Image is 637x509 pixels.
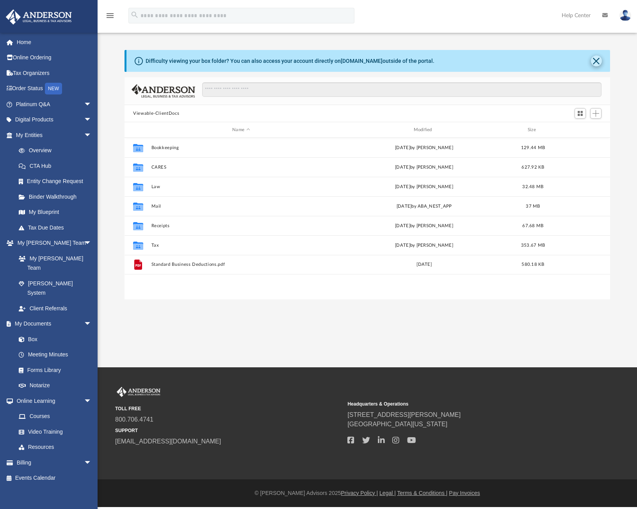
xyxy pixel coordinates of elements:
[5,127,103,143] a: My Entitiesarrow_drop_down
[84,455,100,471] span: arrow_drop_down
[5,96,103,112] a: Platinum Q&Aarrow_drop_down
[5,235,100,251] a: My [PERSON_NAME] Teamarrow_drop_down
[523,224,544,228] span: 67.68 MB
[84,112,100,128] span: arrow_drop_down
[341,490,378,496] a: Privacy Policy |
[151,223,331,228] button: Receipts
[334,126,514,133] div: Modified
[335,183,514,190] div: [DATE] by [PERSON_NAME]
[5,316,100,332] a: My Documentsarrow_drop_down
[84,127,100,143] span: arrow_drop_down
[4,9,74,25] img: Anderson Advisors Platinum Portal
[379,490,396,496] a: Legal |
[115,427,342,434] small: SUPPORT
[591,55,602,66] button: Close
[115,416,153,423] a: 800.706.4741
[84,393,100,409] span: arrow_drop_down
[619,10,631,21] img: User Pic
[341,58,383,64] a: [DOMAIN_NAME]
[133,110,179,117] button: Viewable-ClientDocs
[521,165,544,169] span: 627.92 KB
[11,440,100,455] a: Resources
[11,276,100,301] a: [PERSON_NAME] System
[105,15,115,20] a: menu
[146,57,434,65] div: Difficulty viewing your box folder? You can also access your account directly on outside of the p...
[11,158,103,174] a: CTA Hub
[98,489,637,497] div: © [PERSON_NAME] Advisors 2025
[128,126,148,133] div: id
[521,146,545,150] span: 129.44 MB
[397,490,448,496] a: Terms & Conditions |
[521,262,544,267] span: 580.18 KB
[11,347,100,363] a: Meeting Minutes
[202,82,601,97] input: Search files and folders
[518,126,549,133] div: Size
[347,411,461,418] a: [STREET_ADDRESS][PERSON_NAME]
[11,251,96,276] a: My [PERSON_NAME] Team
[115,405,342,412] small: TOLL FREE
[11,189,103,205] a: Binder Walkthrough
[11,424,96,440] a: Video Training
[552,126,607,133] div: id
[335,203,514,210] div: [DATE] by ABA_NEST_APP
[335,144,514,151] div: [DATE] by [PERSON_NAME]
[335,164,514,171] div: [DATE] by [PERSON_NAME]
[125,138,610,299] div: grid
[590,108,602,119] button: Add
[151,126,331,133] div: Name
[11,301,100,316] a: Client Referrals
[11,174,103,189] a: Entity Change Request
[5,455,103,470] a: Billingarrow_drop_down
[347,421,447,427] a: [GEOGRAPHIC_DATA][US_STATE]
[5,470,103,486] a: Events Calendar
[5,81,103,97] a: Order StatusNEW
[115,387,162,397] img: Anderson Advisors Platinum Portal
[130,11,139,19] i: search
[151,145,331,150] button: Bookkeeping
[151,243,331,248] button: Tax
[5,112,103,128] a: Digital Productsarrow_drop_down
[347,400,574,408] small: Headquarters & Operations
[11,378,100,393] a: Notarize
[521,243,545,247] span: 353.67 MB
[84,316,100,332] span: arrow_drop_down
[84,235,100,251] span: arrow_drop_down
[11,362,96,378] a: Forms Library
[151,165,331,170] button: CARES
[115,438,221,445] a: [EMAIL_ADDRESS][DOMAIN_NAME]
[5,50,103,66] a: Online Ordering
[84,96,100,112] span: arrow_drop_down
[335,261,514,268] div: [DATE]
[523,185,544,189] span: 32.48 MB
[5,65,103,81] a: Tax Organizers
[11,143,103,158] a: Overview
[105,11,115,20] i: menu
[45,83,62,94] div: NEW
[526,204,540,208] span: 37 MB
[335,242,514,249] div: [DATE] by [PERSON_NAME]
[5,393,100,409] a: Online Learningarrow_drop_down
[449,490,480,496] a: Pay Invoices
[575,108,586,119] button: Switch to Grid View
[5,34,103,50] a: Home
[151,262,331,267] button: Standard Business Deductions.pdf
[335,222,514,230] div: [DATE] by [PERSON_NAME]
[151,184,331,189] button: Law
[11,205,100,220] a: My Blueprint
[151,204,331,209] button: Mail
[11,409,100,424] a: Courses
[11,331,96,347] a: Box
[11,220,103,235] a: Tax Due Dates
